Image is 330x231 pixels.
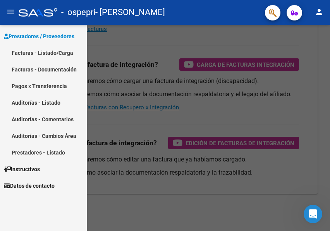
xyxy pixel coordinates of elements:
[4,165,40,173] span: Instructivos
[61,4,95,21] span: - ospepri
[4,32,74,41] span: Prestadores / Proveedores
[304,205,322,223] iframe: Intercom live chat
[95,4,165,21] span: - [PERSON_NAME]
[4,182,55,190] span: Datos de contacto
[315,7,324,17] mat-icon: person
[6,7,15,17] mat-icon: menu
